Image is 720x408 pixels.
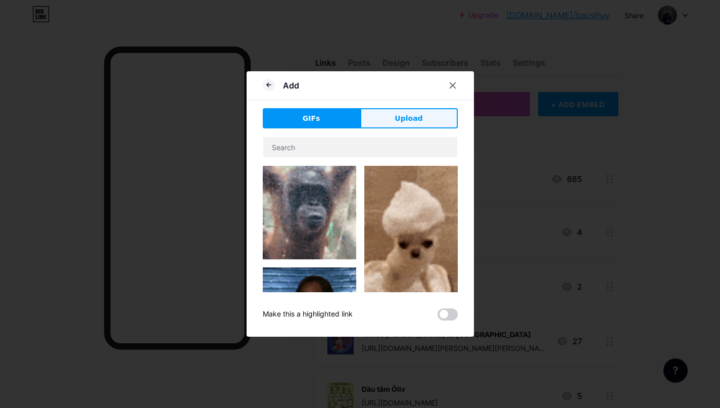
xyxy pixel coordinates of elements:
[395,113,422,124] span: Upload
[263,308,353,321] div: Make this a highlighted link
[263,166,356,259] img: Gihpy
[263,267,356,361] img: Gihpy
[263,137,457,157] input: Search
[364,166,458,333] img: Gihpy
[283,79,299,92] div: Add
[303,113,320,124] span: GIFs
[360,108,458,128] button: Upload
[263,108,360,128] button: GIFs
